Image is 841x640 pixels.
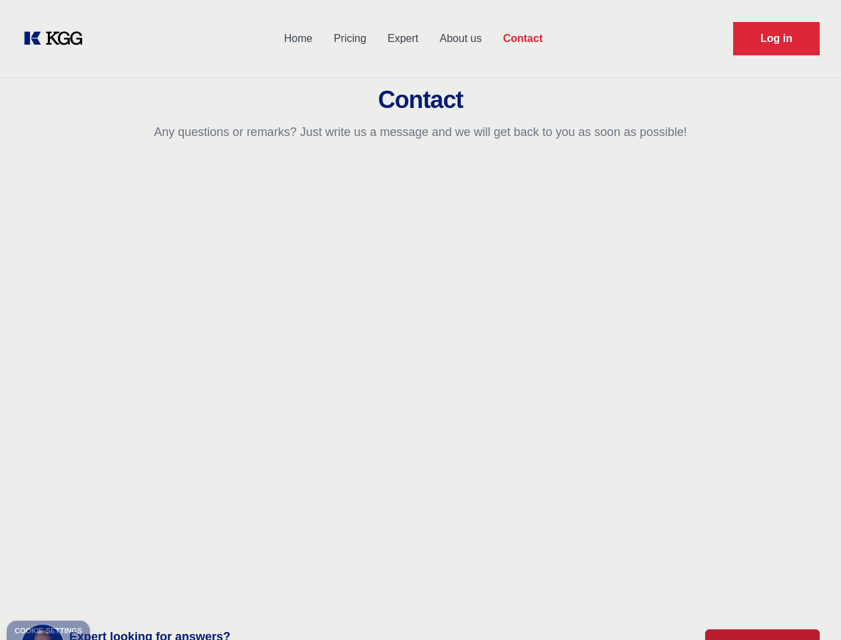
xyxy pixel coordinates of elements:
a: Contact [492,21,553,56]
a: KOL Knowledge Platform: Talk to Key External Experts (KEE) [21,28,93,49]
a: Expert [377,21,429,56]
a: Home [273,21,323,56]
div: Cookie settings [15,627,82,635]
a: Request Demo [733,22,820,55]
h2: Contact [16,87,825,113]
a: Pricing [323,21,377,56]
p: Any questions or remarks? Just write us a message and we will get back to you as soon as possible! [16,124,825,140]
iframe: Chat Widget [774,576,841,640]
a: About us [429,21,492,56]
